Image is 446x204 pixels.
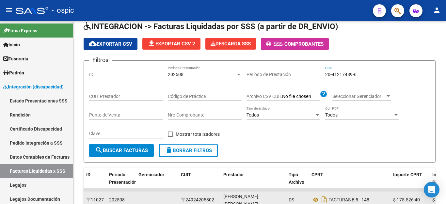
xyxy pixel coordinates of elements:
datatable-header-cell: Período Presentación [106,168,136,196]
span: 202508 [109,197,125,202]
span: 202508 [168,72,183,77]
datatable-header-cell: ID [84,168,106,196]
span: INTEGRACION -> Facturas Liquidadas por SSS (a partir de DR_ENVIO) [84,22,338,31]
span: Tipo Archivo [289,172,304,185]
span: Firma Express [3,27,37,34]
span: $ 175.526,40 [393,197,420,202]
span: Integración (discapacidad) [3,83,64,90]
mat-icon: cloud_download [89,40,97,48]
span: Padrón [3,69,24,76]
mat-icon: help [320,90,327,98]
datatable-header-cell: CPBT [309,168,390,196]
span: DS [289,197,294,202]
span: - ospic [52,3,74,18]
mat-icon: person [433,6,441,14]
span: CUIT [181,172,191,177]
span: Comprobantes [284,41,324,47]
div: Open Intercom Messenger [424,182,439,197]
span: Período Presentación [109,172,137,185]
span: Todos [247,112,259,118]
mat-icon: file_download [148,39,155,47]
span: ID [86,172,90,177]
div: 11027 [86,196,104,204]
span: - [266,41,284,47]
span: Prestador [223,172,244,177]
datatable-header-cell: CUIT [178,168,221,196]
datatable-header-cell: Prestador [221,168,286,196]
datatable-header-cell: Importe CPBT [390,168,430,196]
app-download-masive: Descarga masiva de comprobantes (adjuntos) [205,38,256,50]
mat-icon: search [95,146,103,154]
button: Exportar CSV 2 [142,38,200,50]
span: Seleccionar Gerenciador [332,94,385,99]
span: Inicio [3,41,20,48]
div: 24924205802 [181,196,218,204]
span: Todos [325,112,338,118]
span: FACTURAS B: [328,197,356,202]
span: CPBT [311,172,323,177]
button: Exportar CSV [84,38,137,50]
button: Borrar Filtros [159,144,218,157]
span: Tesorería [3,55,28,62]
span: Gerenciador [138,172,164,177]
button: Descarga SSS [205,38,256,50]
input: Archivo CSV CUIL [282,94,320,100]
h3: Filtros [89,55,112,65]
span: Descarga SSS [211,41,251,47]
span: Exportar CSV 2 [148,41,195,47]
datatable-header-cell: Gerenciador [136,168,178,196]
span: Buscar Facturas [95,148,148,153]
span: Mostrar totalizadores [176,130,220,138]
button: -Comprobantes [261,38,329,50]
span: Exportar CSV [89,41,132,47]
span: Borrar Filtros [165,148,212,153]
datatable-header-cell: Tipo Archivo [286,168,309,196]
mat-icon: delete [165,146,173,154]
button: Buscar Facturas [89,144,154,157]
span: Archivo CSV CUIL [247,94,282,99]
span: Importe CPBT [393,172,422,177]
mat-icon: menu [5,6,13,14]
